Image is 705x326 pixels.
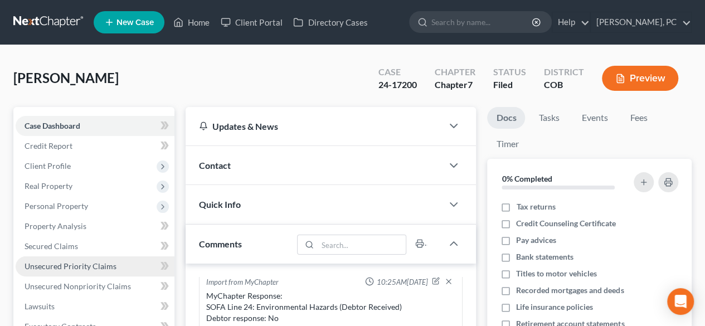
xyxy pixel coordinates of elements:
[318,235,406,254] input: Search...
[667,288,694,315] div: Open Intercom Messenger
[199,239,242,249] span: Comments
[493,79,526,91] div: Filed
[25,301,55,311] span: Lawsuits
[502,174,552,183] strong: 0% Completed
[25,221,86,231] span: Property Analysis
[206,290,455,324] div: MyChapter Response: SOFA Line 24: Environmental Hazards (Debtor Received) Debtor response: No
[435,79,475,91] div: Chapter
[493,66,526,79] div: Status
[13,70,119,86] span: [PERSON_NAME]
[378,66,417,79] div: Case
[25,121,80,130] span: Case Dashboard
[116,18,154,27] span: New Case
[376,277,427,288] span: 10:25AM[DATE]
[25,261,116,271] span: Unsecured Priority Claims
[544,66,584,79] div: District
[602,66,678,91] button: Preview
[516,301,593,313] span: Life insurance policies
[516,251,573,262] span: Bank statements
[25,141,72,150] span: Credit Report
[378,79,417,91] div: 24-17200
[168,12,215,32] a: Home
[487,107,525,129] a: Docs
[206,277,279,288] div: Import from MyChapter
[25,161,71,171] span: Client Profile
[516,201,555,212] span: Tax returns
[544,79,584,91] div: COB
[468,79,473,90] span: 7
[516,218,616,229] span: Credit Counseling Certificate
[435,66,475,79] div: Chapter
[16,216,174,236] a: Property Analysis
[572,107,616,129] a: Events
[25,201,88,211] span: Personal Property
[431,12,533,32] input: Search by name...
[16,276,174,296] a: Unsecured Nonpriority Claims
[621,107,657,129] a: Fees
[25,181,72,191] span: Real Property
[25,281,131,291] span: Unsecured Nonpriority Claims
[529,107,568,129] a: Tasks
[552,12,590,32] a: Help
[16,136,174,156] a: Credit Report
[16,256,174,276] a: Unsecured Priority Claims
[487,133,527,155] a: Timer
[199,120,429,132] div: Updates & News
[516,268,597,279] span: Titles to motor vehicles
[16,116,174,136] a: Case Dashboard
[199,160,231,171] span: Contact
[516,235,556,246] span: Pay advices
[591,12,691,32] a: [PERSON_NAME], PC
[516,285,624,296] span: Recorded mortgages and deeds
[16,236,174,256] a: Secured Claims
[288,12,373,32] a: Directory Cases
[25,241,78,251] span: Secured Claims
[215,12,288,32] a: Client Portal
[16,296,174,317] a: Lawsuits
[199,199,241,210] span: Quick Info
